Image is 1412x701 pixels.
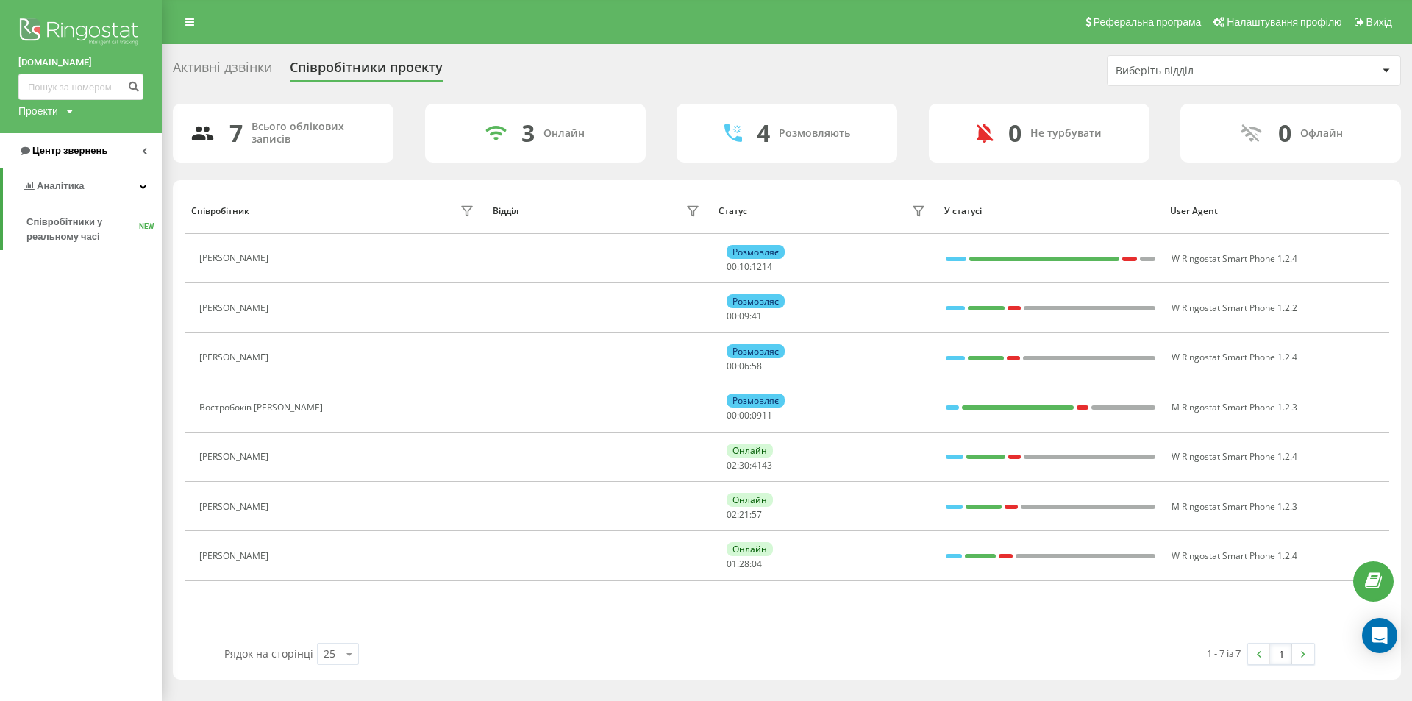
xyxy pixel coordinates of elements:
[26,209,162,250] a: Співробітники у реальному часіNEW
[224,647,313,661] font: Рядок на сторінці
[543,126,585,140] font: Онлайн
[1172,252,1297,265] font: W Ringostat Smart Phone 1.2.4
[173,58,272,76] font: Активні дзвінки
[32,145,107,156] font: Центр звернень
[749,310,752,322] font: :
[727,310,737,322] font: 00
[737,558,739,570] font: :
[1172,401,1297,413] font: M Ringostat Smart Phone 1.2.3
[1008,117,1021,149] font: 0
[1172,450,1297,463] font: W Ringostat Smart Phone 1.2.4
[1278,117,1291,149] font: 0
[779,126,850,140] font: Розмовляють
[18,105,58,117] font: Проекти
[737,360,739,372] font: :
[18,74,143,100] input: Пошук за номером
[727,558,737,570] font: 01
[199,401,323,413] font: Востробоків [PERSON_NAME]
[3,168,162,204] a: Аналітика
[762,260,772,273] font: 14
[739,360,749,372] font: 06
[1116,63,1194,77] font: Виберіть відділ
[199,351,268,363] font: [PERSON_NAME]
[26,216,102,242] font: Співробітники у реальному часі
[252,119,344,146] font: Всього облікових записів
[1172,500,1297,513] font: M Ringostat Smart Phone 1.2.3
[199,252,268,264] font: [PERSON_NAME]
[727,260,762,273] font: 00:10:12
[727,360,737,372] font: 00
[732,345,779,357] font: Розмовляє
[749,558,752,570] font: :
[1227,16,1341,28] font: Налаштування профілю
[1366,16,1392,28] font: Вихід
[1172,302,1297,314] font: W Ringostat Smart Phone 1.2.2
[752,558,762,570] font: 04
[1172,549,1297,562] font: W Ringostat Smart Phone 1.2.4
[727,459,762,472] font: 02:30:41
[1279,647,1284,661] font: 1
[199,500,268,513] font: [PERSON_NAME]
[1172,351,1297,363] font: W Ringostat Smart Phone 1.2.4
[944,204,982,217] font: У статусі
[727,409,762,421] font: 00:00:09
[1207,647,1241,660] font: 1 - 7 із 7
[191,204,249,217] font: Співробітник
[739,310,749,322] font: 09
[749,360,752,372] font: :
[739,558,749,570] font: 28
[749,508,752,521] font: :
[18,57,92,68] font: [DOMAIN_NAME]
[521,117,535,149] font: 3
[229,117,243,149] font: 7
[1362,618,1397,653] div: Open Intercom Messenger
[752,508,762,521] font: 57
[732,444,767,457] font: Онлайн
[762,459,772,472] font: 43
[719,204,747,217] font: Статус
[737,310,739,322] font: :
[732,246,779,258] font: Розмовляє
[737,508,739,521] font: :
[727,508,737,521] font: 02
[199,549,268,562] font: [PERSON_NAME]
[732,295,779,307] font: Розмовляє
[199,302,268,314] font: [PERSON_NAME]
[1094,16,1202,28] font: Реферальна програма
[739,508,749,521] font: 21
[752,360,762,372] font: 58
[757,117,770,149] font: 4
[139,222,154,230] font: NEW
[18,15,143,51] img: Ringostat logo
[18,55,143,70] a: [DOMAIN_NAME]
[199,450,268,463] font: [PERSON_NAME]
[290,58,443,76] font: Співробітники проекту
[752,310,762,322] font: 41
[762,409,772,421] font: 11
[1030,126,1102,140] font: Не турбувати
[1300,126,1343,140] font: Офлайн
[1170,204,1218,217] font: User Agent
[732,543,767,555] font: Онлайн
[732,394,779,407] font: Розмовляє
[37,180,84,191] font: Аналітика
[732,494,767,506] font: Онлайн
[324,647,335,661] font: 25
[493,204,518,217] font: Відділ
